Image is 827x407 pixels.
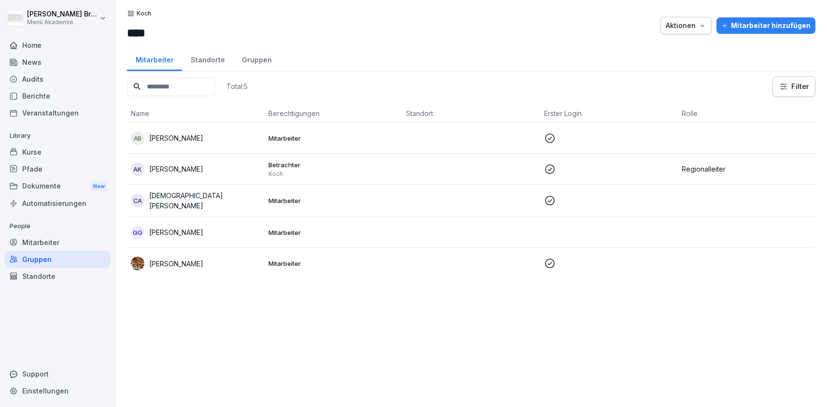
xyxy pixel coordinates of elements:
[5,268,110,285] a: Standorte
[149,259,203,269] p: [PERSON_NAME]
[182,46,233,71] a: Standorte
[268,170,398,178] p: Koch
[91,181,107,192] div: New
[149,133,203,143] p: [PERSON_NAME]
[5,87,110,104] a: Berichte
[137,10,151,17] p: Koch
[5,104,110,121] a: Veranstaltungen
[5,195,110,212] a: Automatisierungen
[5,382,110,399] a: Einstellungen
[27,19,98,26] p: Menü Akademie
[5,71,110,87] a: Audits
[5,218,110,234] p: People
[5,365,110,382] div: Support
[233,46,280,71] a: Gruppen
[678,104,815,123] th: Rolle
[149,227,203,237] p: [PERSON_NAME]
[666,20,706,31] div: Aktionen
[5,54,110,71] a: News
[682,164,812,174] p: Regionalleiter
[265,104,402,123] th: Berechtigungen
[5,128,110,144] p: Library
[5,177,110,195] div: Dokumente
[131,257,144,270] img: xc1cp6iogepbwahj3gsso6fa.png
[5,144,110,160] a: Kurse
[779,82,809,91] div: Filter
[721,20,811,31] div: Mitarbeiter hinzufügen
[149,190,261,211] p: [DEMOGRAPHIC_DATA][PERSON_NAME]
[5,251,110,268] a: Gruppen
[402,104,540,123] th: Standort
[127,104,265,123] th: Name
[268,160,398,169] p: Betrachter
[773,77,815,96] button: Filter
[127,46,182,71] a: Mitarbeiter
[268,228,398,237] p: Mitarbeiter
[268,134,398,143] p: Mitarbeiter
[131,194,144,207] div: CA
[27,10,98,18] p: [PERSON_NAME] Bruns
[716,17,815,34] button: Mitarbeiter hinzufügen
[5,37,110,54] a: Home
[149,164,203,174] p: [PERSON_NAME]
[131,131,144,145] div: AB
[540,104,678,123] th: Erster Login
[5,234,110,251] a: Mitarbeiter
[660,17,712,34] button: Aktionen
[226,82,248,91] p: Total: 5
[5,177,110,195] a: DokumenteNew
[131,226,144,239] div: GG
[5,160,110,177] a: Pfade
[268,259,398,268] p: Mitarbeiter
[131,162,144,176] div: AK
[268,196,398,205] p: Mitarbeiter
